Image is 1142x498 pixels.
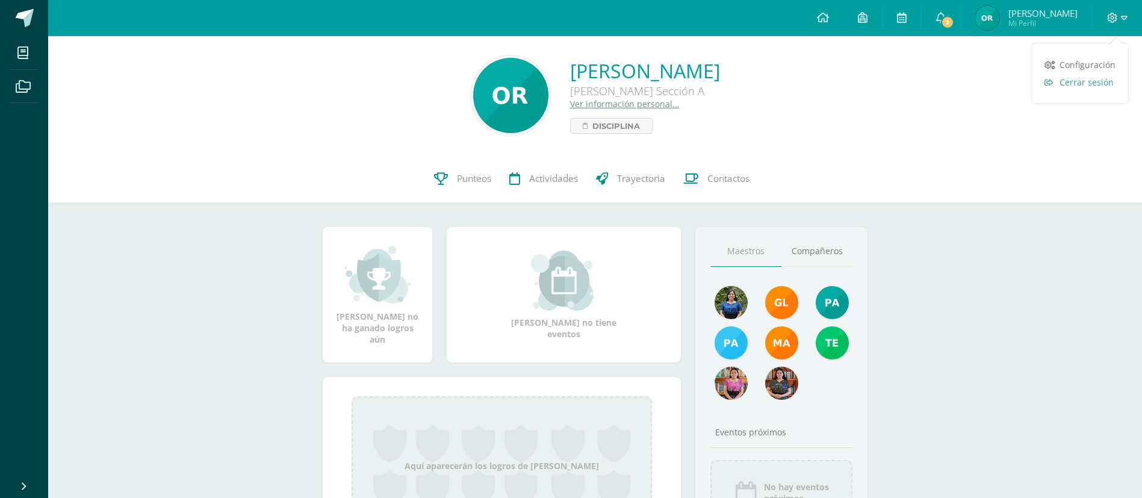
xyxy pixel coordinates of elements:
a: Trayectoria [587,155,674,203]
img: achievement_small.png [345,244,411,305]
span: Punteos [457,172,491,185]
img: 96169a482c0de6f8e254ca41c8b0a7b1.png [765,367,798,400]
img: event_small.png [531,251,597,311]
a: Compañeros [781,236,852,267]
span: Disciplina [592,119,640,133]
a: Punteos [425,155,500,203]
span: [PERSON_NAME] [1008,7,1078,19]
div: Eventos próximos [710,426,852,438]
a: Maestros [710,236,781,267]
img: 3965800a07ef04a8d3498c739e44ef8a.png [715,367,748,400]
a: Ver información personal... [570,98,680,110]
img: d0514ac6eaaedef5318872dd8b40be23.png [715,326,748,359]
img: ea1e021c45f4b6377b2c1f7d95b2b569.png [715,286,748,319]
span: 2 [941,16,954,29]
img: f478d08ad3f1f0ce51b70bf43961b330.png [816,326,849,359]
img: 895b5ece1ed178905445368d61b5ce67.png [765,286,798,319]
span: Trayectoria [617,172,665,185]
a: Configuración [1032,56,1128,73]
span: Contactos [707,172,749,185]
a: Contactos [674,155,759,203]
div: [PERSON_NAME] no tiene eventos [504,251,624,340]
span: Mi Perfil [1008,18,1078,28]
span: Configuración [1060,59,1116,70]
div: [PERSON_NAME] no ha ganado logros aún [335,244,420,345]
a: Cerrar sesión [1032,73,1128,91]
a: Actividades [500,155,587,203]
span: Actividades [529,172,578,185]
a: [PERSON_NAME] [570,58,720,84]
span: Cerrar sesión [1060,76,1114,88]
a: Disciplina [570,118,653,134]
img: 40c28ce654064086a0d3fb3093eec86e.png [816,286,849,319]
div: [PERSON_NAME] Sección A [570,84,720,98]
img: 560278503d4ca08c21e9c7cd40ba0529.png [765,326,798,359]
img: fd80a5a9ea7775b4241162cd96c15abd.png [975,6,999,30]
img: 7ded5740b9741b67cf81a1e07f279dba.png [473,58,548,133]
